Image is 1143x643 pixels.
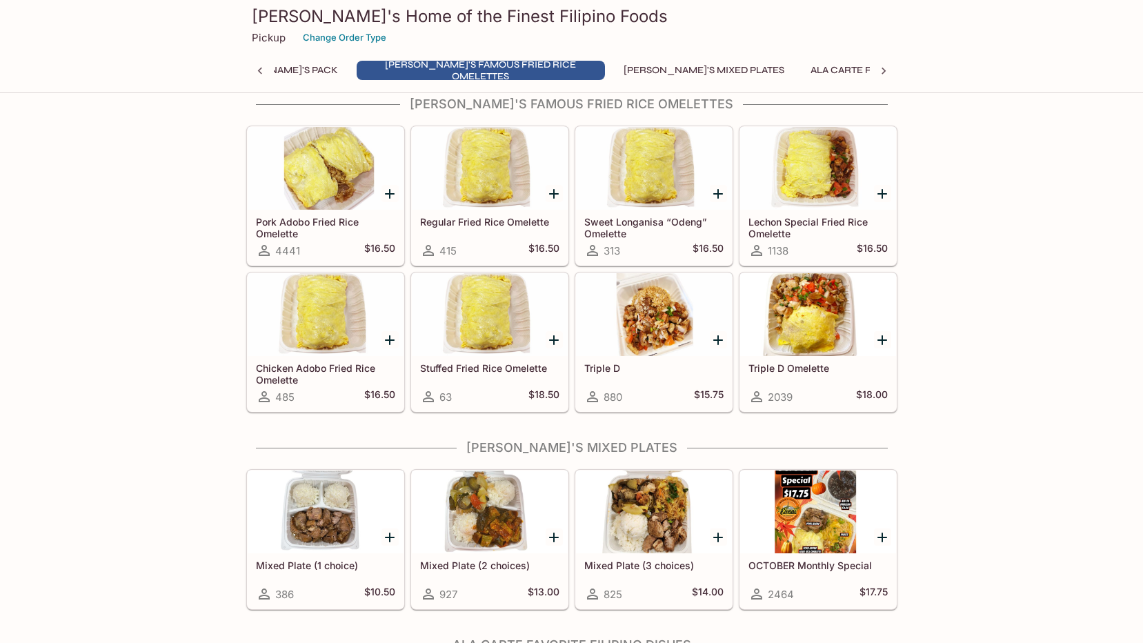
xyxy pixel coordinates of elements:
[275,244,300,257] span: 4441
[439,390,452,404] span: 63
[710,185,727,202] button: Add Sweet Longanisa “Odeng” Omelette
[256,216,395,239] h5: Pork Adobo Fried Rice Omelette
[411,126,568,266] a: Regular Fried Rice Omelette415$16.50
[857,242,888,259] h5: $16.50
[576,471,732,553] div: Mixed Plate (3 choices)
[859,586,888,602] h5: $17.75
[856,388,888,405] h5: $18.00
[576,127,732,210] div: Sweet Longanisa “Odeng” Omelette
[740,471,896,553] div: OCTOBER Monthly Special
[528,242,559,259] h5: $16.50
[694,388,724,405] h5: $15.75
[616,61,792,80] button: [PERSON_NAME]'s Mixed Plates
[248,273,404,356] div: Chicken Adobo Fried Rice Omelette
[297,27,392,48] button: Change Order Type
[874,528,891,546] button: Add OCTOBER Monthly Special
[584,560,724,571] h5: Mixed Plate (3 choices)
[357,61,605,80] button: [PERSON_NAME]'s Famous Fried Rice Omelettes
[748,216,888,239] h5: Lechon Special Fried Rice Omelette
[246,97,897,112] h4: [PERSON_NAME]'s Famous Fried Rice Omelettes
[439,244,457,257] span: 415
[692,586,724,602] h5: $14.00
[248,127,404,210] div: Pork Adobo Fried Rice Omelette
[252,31,286,44] p: Pickup
[803,61,999,80] button: Ala Carte Favorite Filipino Dishes
[584,362,724,374] h5: Triple D
[739,273,897,412] a: Triple D Omelette2039$18.00
[546,528,563,546] button: Add Mixed Plate (2 choices)
[604,390,622,404] span: 880
[411,470,568,609] a: Mixed Plate (2 choices)927$13.00
[575,273,733,412] a: Triple D880$15.75
[247,470,404,609] a: Mixed Plate (1 choice)386$10.50
[546,185,563,202] button: Add Regular Fried Rice Omelette
[246,440,897,455] h4: [PERSON_NAME]'s Mixed Plates
[874,185,891,202] button: Add Lechon Special Fried Rice Omelette
[584,216,724,239] h5: Sweet Longanisa “Odeng” Omelette
[381,331,399,348] button: Add Chicken Adobo Fried Rice Omelette
[528,388,559,405] h5: $18.50
[739,470,897,609] a: OCTOBER Monthly Special2464$17.75
[275,588,294,601] span: 386
[439,588,457,601] span: 927
[411,273,568,412] a: Stuffed Fried Rice Omelette63$18.50
[275,390,295,404] span: 485
[693,242,724,259] h5: $16.50
[420,362,559,374] h5: Stuffed Fried Rice Omelette
[748,362,888,374] h5: Triple D Omelette
[412,127,568,210] div: Regular Fried Rice Omelette
[748,560,888,571] h5: OCTOBER Monthly Special
[420,560,559,571] h5: Mixed Plate (2 choices)
[256,560,395,571] h5: Mixed Plate (1 choice)
[710,528,727,546] button: Add Mixed Plate (3 choices)
[248,471,404,553] div: Mixed Plate (1 choice)
[412,273,568,356] div: Stuffed Fried Rice Omelette
[546,331,563,348] button: Add Stuffed Fried Rice Omelette
[740,127,896,210] div: Lechon Special Fried Rice Omelette
[381,185,399,202] button: Add Pork Adobo Fried Rice Omelette
[412,471,568,553] div: Mixed Plate (2 choices)
[576,273,732,356] div: Triple D
[528,586,559,602] h5: $13.00
[740,273,896,356] div: Triple D Omelette
[874,331,891,348] button: Add Triple D Omelette
[420,216,559,228] h5: Regular Fried Rice Omelette
[604,588,622,601] span: 825
[575,470,733,609] a: Mixed Plate (3 choices)825$14.00
[710,331,727,348] button: Add Triple D
[575,126,733,266] a: Sweet Longanisa “Odeng” Omelette313$16.50
[768,588,794,601] span: 2464
[247,273,404,412] a: Chicken Adobo Fried Rice Omelette485$16.50
[364,586,395,602] h5: $10.50
[364,242,395,259] h5: $16.50
[604,244,620,257] span: 313
[364,388,395,405] h5: $16.50
[768,244,788,257] span: 1138
[768,390,793,404] span: 2039
[211,61,346,80] button: [PERSON_NAME]'s Pack
[252,6,892,27] h3: [PERSON_NAME]'s Home of the Finest Filipino Foods
[381,528,399,546] button: Add Mixed Plate (1 choice)
[256,362,395,385] h5: Chicken Adobo Fried Rice Omelette
[739,126,897,266] a: Lechon Special Fried Rice Omelette1138$16.50
[247,126,404,266] a: Pork Adobo Fried Rice Omelette4441$16.50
